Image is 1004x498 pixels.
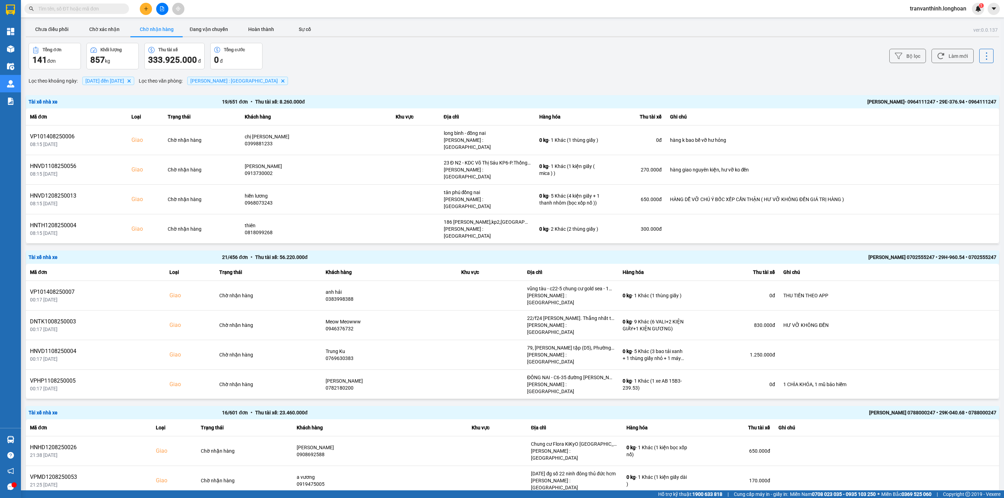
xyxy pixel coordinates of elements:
span: | [728,490,729,498]
th: Trạng thái [215,264,321,281]
div: 0818099268 [245,229,387,236]
span: Hỗ trợ kỹ thuật: [658,490,722,498]
button: Thu tài xế333.925.000 đ [144,43,205,69]
button: Tổng cước0 đ [210,43,263,69]
div: Chờ nhận hàng [219,351,317,358]
span: 0 kg [623,348,632,354]
div: [PERSON_NAME] 0702555247 • 29H-960.54 • 0702555247 [609,253,996,261]
div: hàng k bao bể vỡ hư hỏng [670,137,995,144]
div: VP101408250006 [30,132,123,141]
div: Giao [169,321,211,329]
svg: Delete [281,79,285,83]
button: Bộ lọc [889,49,926,63]
div: Giao [131,195,159,204]
div: long bình - đồng nai [444,130,531,137]
span: 0 kg [623,378,632,384]
div: 0399881233 [245,140,387,147]
span: Tài xế nhà xe [29,254,58,260]
th: Mã đơn [26,419,152,436]
div: - 5 Khác (3 bao tải xanh + 1 thùng giấy nhỏ + 1 máy hút bụi ) [623,348,684,362]
div: [PERSON_NAME] : [GEOGRAPHIC_DATA] [527,322,614,336]
div: 0 đ [692,292,775,299]
strong: 1900 633 818 [692,491,722,497]
div: 1 CHÌA KHÓA, 1 mũ bảo hiểm [783,381,995,388]
div: [PERSON_NAME] : [GEOGRAPHIC_DATA] [444,166,531,180]
div: [PERSON_NAME] : [GEOGRAPHIC_DATA] [527,381,614,395]
div: Giao [169,351,211,359]
div: HNHD1208250026 [30,443,147,452]
span: 1 [980,3,982,8]
span: 0 kg [539,226,548,232]
button: Chưa điều phối [26,22,78,36]
th: Mã đơn [26,264,165,281]
span: 0 kg [626,474,636,480]
div: Meow Meowww [326,318,453,325]
div: 830.000 đ [692,322,775,329]
div: 0769630383 [326,355,453,362]
th: Ghi chú [774,419,999,436]
div: [PERSON_NAME] [297,444,463,451]
th: Khu vực [457,264,523,281]
span: • [248,410,255,415]
div: 0 đ [609,137,662,144]
div: 21 / 456 đơn Thu tài xế: 56.220.000 đ [222,253,609,261]
button: Tổng đơn141đơn [29,43,81,69]
div: Chờ nhận hàng [201,477,288,484]
div: 0782180200 [326,384,453,391]
div: 0968073243 [245,199,387,206]
div: 22/f24 [PERSON_NAME]. Thắng nhất tp vũng tàu [527,315,614,322]
div: Thu tài xế [692,268,775,276]
div: 300.000 đ [609,225,662,232]
span: Hồ Chí Minh : Kho Quận 12 [190,78,278,84]
div: Chờ nhận hàng [201,447,288,454]
div: - 1 Khác (1 thùng giấy ) [539,137,601,144]
div: vũng tàu - c22-5 chung cư gold sea - 172 hoàng hòa thám - p,2 tp vũng tàu [527,285,614,292]
button: Chờ xác nhận [78,22,130,36]
div: tân phú đồng nai [444,189,531,196]
img: warehouse-icon [7,45,14,53]
div: Chờ nhận hàng [219,381,317,388]
button: Sự cố [287,22,322,36]
div: [PERSON_NAME] : [GEOGRAPHIC_DATA] [527,351,614,365]
div: [PERSON_NAME] [245,163,387,170]
div: đơn [32,54,77,66]
img: warehouse-icon [7,63,14,70]
span: tranvanthinh.longhoan [904,4,972,13]
span: 141 [32,55,47,65]
span: 857 [90,55,105,65]
div: 79, [PERSON_NAME] tập (D5), Phường 10, TP. [GEOGRAPHIC_DATA] ( [GEOGRAPHIC_DATA]) [527,344,614,351]
span: aim [176,6,181,11]
img: logo-vxr [6,5,15,15]
div: HƯ VỠ KHÔNG ĐỀN [783,322,995,329]
div: 21:25 [DATE] [30,481,147,488]
span: | [937,490,938,498]
div: 16 / 601 đơn Thu tài xế: 23.460.000 đ [222,409,609,416]
div: đ [148,54,201,66]
span: plus [144,6,149,11]
span: 01/07/2025 đến 15/08/2025 [85,78,124,84]
button: plus [140,3,152,15]
th: Trạng thái [197,419,292,436]
div: hiền lương [245,192,387,199]
div: Tổng cước [224,47,245,52]
span: 0 kg [626,445,636,450]
div: - 1 Khác (1 kiện giấy ( mica ) ) [539,163,601,177]
div: - 1 Khác (1 xe AB 15B3-239.53) [623,377,684,391]
div: 00:17 [DATE] [30,296,161,303]
div: [PERSON_NAME] : [GEOGRAPHIC_DATA] [531,447,618,461]
th: Địa chỉ [523,264,618,281]
div: THU TIỀN THEO APP [783,292,995,299]
div: Chờ nhận hàng [219,322,317,329]
span: 01/07/2025 đến 15/08/2025, close by backspace [82,77,134,85]
div: - 9 Khác (6 VALI+2 KIỆN GIẤY+1 KIỆN GƯƠNG) [623,318,684,332]
span: search [29,6,34,11]
span: file-add [160,6,165,11]
th: Loại [152,419,197,436]
span: 0 kg [539,163,548,169]
strong: 0708 023 035 - 0935 103 250 [812,491,876,497]
th: Hàng hóa [622,419,692,436]
div: Thu tài xế [609,113,662,121]
span: 0 kg [623,319,632,324]
div: Chờ nhận hàng [219,292,317,299]
div: thiên [245,222,387,229]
